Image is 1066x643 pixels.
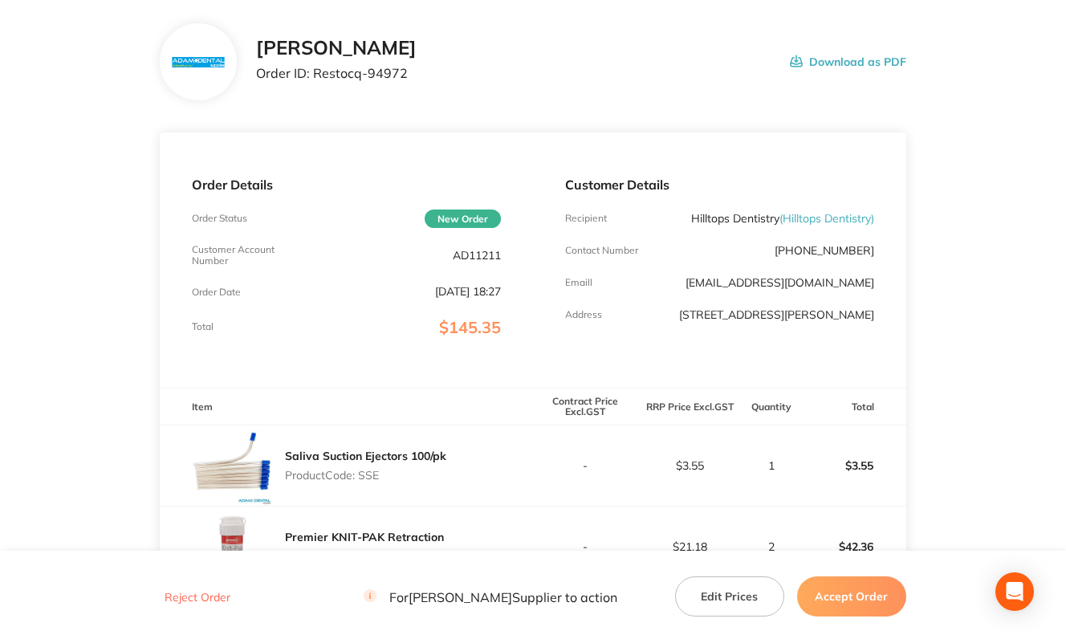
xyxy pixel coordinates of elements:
[995,572,1034,611] div: Open Intercom Messenger
[679,308,874,321] p: [STREET_ADDRESS][PERSON_NAME]
[802,388,906,425] th: Total
[565,277,592,288] p: Emaill
[192,425,272,506] img: bHIwOW5xZQ
[192,507,272,587] img: cjYwc3RpeA
[743,459,800,472] p: 1
[565,177,874,192] p: Customer Details
[565,309,602,320] p: Address
[425,210,501,228] span: New Order
[192,321,214,332] p: Total
[285,469,446,482] p: Product Code: SSE
[637,388,742,425] th: RRP Price Excl. GST
[675,576,784,617] button: Edit Prices
[691,212,874,225] p: Hilltops Dentistry
[790,37,906,87] button: Download as PDF
[173,57,225,67] img: N3hiYW42Mg
[453,249,501,262] p: AD11211
[160,388,533,425] th: Item
[797,576,906,617] button: Accept Order
[256,66,417,80] p: Order ID: Restocq- 94972
[686,275,874,290] a: [EMAIL_ADDRESS][DOMAIN_NAME]
[285,449,446,463] a: Saliva Suction Ejectors 100/pk
[775,244,874,257] p: [PHONE_NUMBER]
[803,527,905,566] p: $42.36
[285,530,444,544] a: Premier KNIT-PAK Retraction
[439,317,501,337] span: $145.35
[742,388,801,425] th: Quantity
[803,446,905,485] p: $3.55
[364,589,617,604] p: For [PERSON_NAME] Supplier to action
[256,37,417,59] h2: [PERSON_NAME]
[638,459,741,472] p: $3.55
[534,540,637,553] p: -
[192,213,247,224] p: Order Status
[435,285,501,298] p: [DATE] 18:27
[638,540,741,553] p: $21.18
[534,459,637,472] p: -
[565,213,607,224] p: Recipient
[192,287,241,298] p: Order Date
[533,388,637,425] th: Contract Price Excl. GST
[779,211,874,226] span: ( Hilltops Dentistry )
[192,177,501,192] p: Order Details
[565,245,638,256] p: Contact Number
[743,540,800,553] p: 2
[160,590,235,604] button: Reject Order
[192,244,295,267] p: Customer Account Number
